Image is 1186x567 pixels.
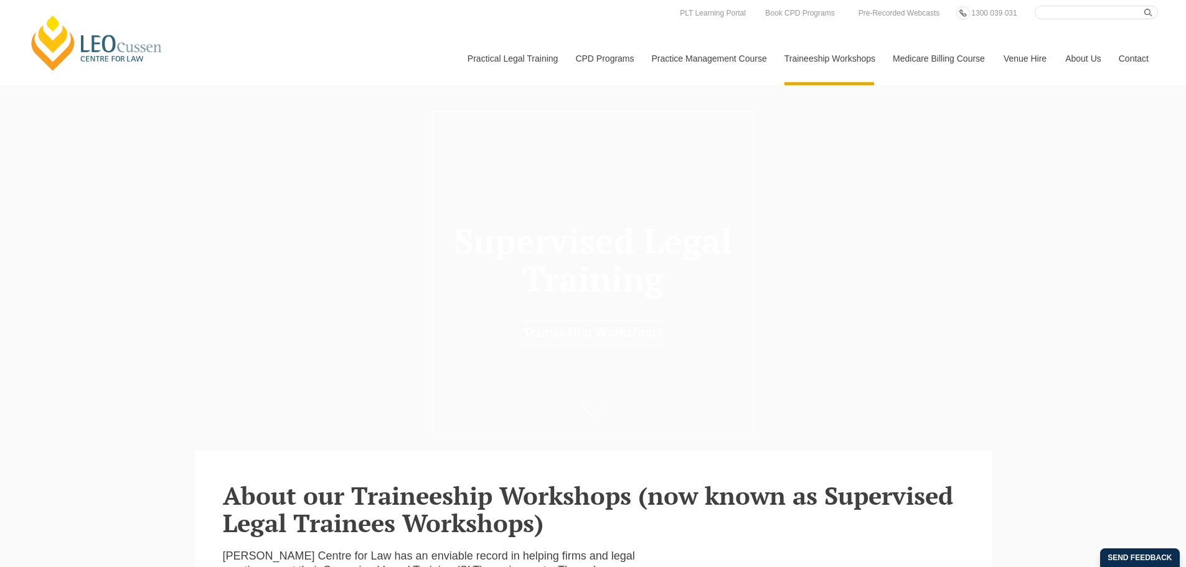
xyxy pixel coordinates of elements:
[642,32,775,85] a: Practice Management Course
[762,6,837,20] a: Book CPD Programs
[523,321,663,345] a: Traineeship Workshops
[223,482,964,537] h2: About our Traineeship Workshops (now known as Supervised Legal Trainees Workshops)
[566,32,642,85] a: CPD Programs
[994,32,1056,85] a: Venue Hire
[883,32,994,85] a: Medicare Billing Course
[971,9,1017,17] span: 1300 039 031
[775,32,883,85] a: Traineeship Workshops
[677,6,749,20] a: PLT Learning Portal
[855,6,943,20] a: Pre-Recorded Webcasts
[28,14,166,72] a: [PERSON_NAME] Centre for Law
[1056,32,1109,85] a: About Us
[1109,32,1158,85] a: Contact
[1103,484,1155,536] iframe: LiveChat chat widget
[968,6,1020,20] a: 1300 039 031
[451,222,735,298] h1: Supervised Legal Training
[458,32,567,85] a: Practical Legal Training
